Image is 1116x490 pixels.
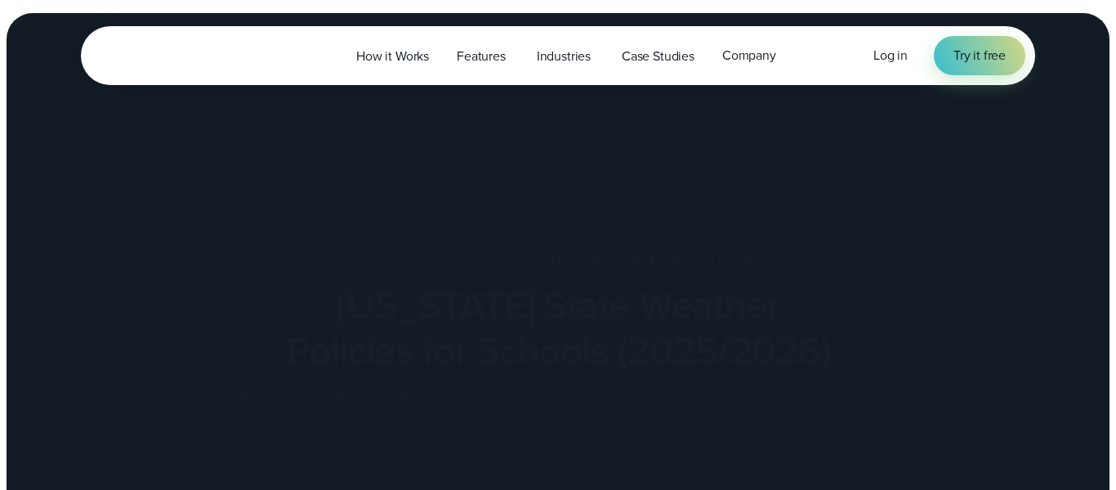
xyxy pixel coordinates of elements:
a: How it Works [342,39,443,73]
span: How it Works [356,47,429,66]
span: Features [457,47,506,66]
a: Log in [873,46,908,65]
span: Try it free [953,46,1006,65]
span: Company [722,46,776,65]
span: Case Studies [622,47,694,66]
span: Industries [537,47,591,66]
a: Try it free [934,36,1025,75]
a: Case Studies [608,39,708,73]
